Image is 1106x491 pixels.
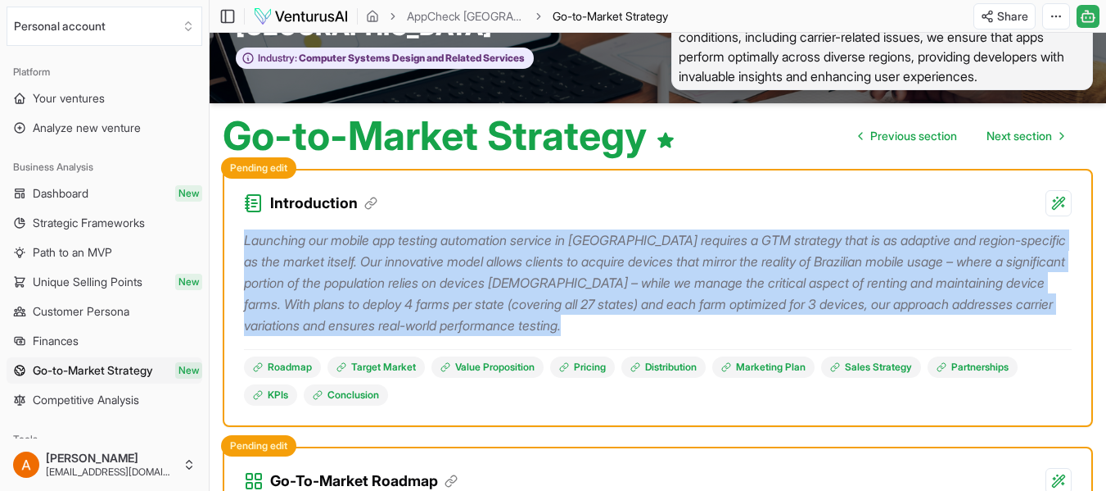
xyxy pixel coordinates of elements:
[7,59,202,85] div: Platform
[304,384,388,406] a: Conclusion
[33,90,105,107] span: Your ventures
[7,239,202,266] a: Path to an MVP
[621,357,706,378] a: Distribution
[7,154,202,180] div: Business Analysis
[553,8,668,25] span: Go-to-Market Strategy
[7,269,202,295] a: Unique Selling PointsNew
[7,210,202,236] a: Strategic Frameworks
[33,120,141,136] span: Analyze new venture
[550,357,615,378] a: Pricing
[13,452,39,478] img: ACg8ocLo2YqbDyXwm31vU8l9U9iwBTV5Gdb82VirKzt35Ha_vjr6Qg=s96-c
[33,392,139,408] span: Competitive Analysis
[33,244,112,261] span: Path to an MVP
[33,362,153,379] span: Go-to-Market Strategy
[821,357,921,378] a: Sales Strategy
[997,8,1028,25] span: Share
[244,230,1072,336] p: Launching our mobile app testing automation service in [GEOGRAPHIC_DATA] requires a GTM strategy ...
[33,333,79,349] span: Finances
[7,115,202,141] a: Analyze new venture
[870,128,957,144] span: Previous section
[33,185,88,202] span: Dashboard
[297,52,525,65] span: Computer Systems Design and Related Services
[221,157,296,179] div: Pending edit
[7,426,202,452] div: Tools
[7,445,202,484] button: [PERSON_NAME][EMAIL_ADDRESS][DOMAIN_NAME]
[221,435,296,457] div: Pending edit
[175,274,202,290] span: New
[327,357,425,378] a: Target Market
[366,8,668,25] nav: breadcrumb
[175,185,202,202] span: New
[270,192,377,215] h3: Introduction
[244,357,321,378] a: Roadmap
[846,120,1077,152] nav: pagination
[7,298,202,325] a: Customer Persona
[223,116,675,156] h1: Go-to-Market Strategy
[33,274,142,290] span: Unique Selling Points
[7,7,202,46] button: Select an organization
[46,451,176,466] span: [PERSON_NAME]
[258,52,297,65] span: Industry:
[7,85,202,111] a: Your ventures
[7,328,202,354] a: Finances
[973,120,1077,152] a: Go to next page
[553,9,668,23] span: Go-to-Market Strategy
[7,357,202,384] a: Go-to-Market StrategyNew
[7,387,202,413] a: Competitive Analysis
[236,48,534,70] button: Industry:Computer Systems Design and Related Services
[7,180,202,207] a: DashboardNew
[846,120,970,152] a: Go to previous page
[253,7,349,26] img: logo
[973,3,1036,30] button: Share
[46,466,176,479] span: [EMAIL_ADDRESS][DOMAIN_NAME]
[175,362,202,379] span: New
[986,128,1052,144] span: Next section
[431,357,544,378] a: Value Proposition
[33,303,129,320] span: Customer Persona
[928,357,1018,378] a: Partnerships
[33,215,145,231] span: Strategic Frameworks
[244,384,297,406] a: KPIs
[407,8,525,25] a: AppCheck [GEOGRAPHIC_DATA]
[712,357,815,378] a: Marketing Plan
